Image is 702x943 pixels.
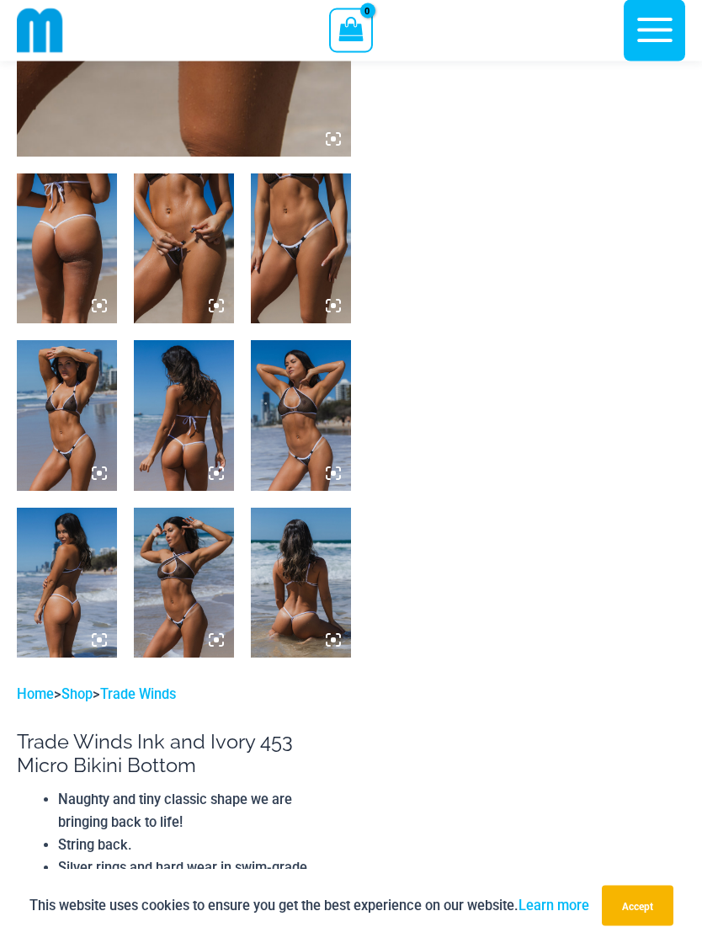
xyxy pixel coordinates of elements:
a: Learn more [519,898,589,914]
li: Silver rings and hard wear in swim-grade stainless steel. [58,857,338,903]
img: Tradewinds Ink and Ivory 384 Halter 453 Micro [134,509,234,658]
img: Tradewinds Ink and Ivory 317 Tri Top 453 Micro [251,174,351,324]
a: Trade Winds [100,687,176,703]
h1: Trade Winds Ink and Ivory 453 Micro Bikini Bottom [17,731,338,779]
li: Naughty and tiny classic shape we are bringing back to life! [58,789,338,834]
img: Tradewinds Ink and Ivory 384 Halter 453 Micro [251,509,351,658]
a: View Shopping Cart, empty [329,8,372,52]
a: Shop [61,687,93,703]
img: Tradewinds Ink and Ivory 384 Halter 453 Micro [251,341,351,491]
li: String back. [58,834,338,857]
img: Tradewinds Ink and Ivory 384 Halter 453 Micro [17,509,117,658]
button: Accept [602,886,673,926]
img: Tradewinds Ink and Ivory 317 Tri Top 453 Micro [134,341,234,491]
img: Tradewinds Ink and Ivory 317 Tri Top 453 Micro [17,341,117,491]
p: This website uses cookies to ensure you get the best experience on our website. [29,894,589,917]
img: cropped mm emblem [17,8,63,54]
a: Home [17,687,54,703]
img: Tradewinds Ink and Ivory 317 Tri Top 453 Micro [17,174,117,324]
img: Tradewinds Ink and Ivory 317 Tri Top 453 Micro [134,174,234,324]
